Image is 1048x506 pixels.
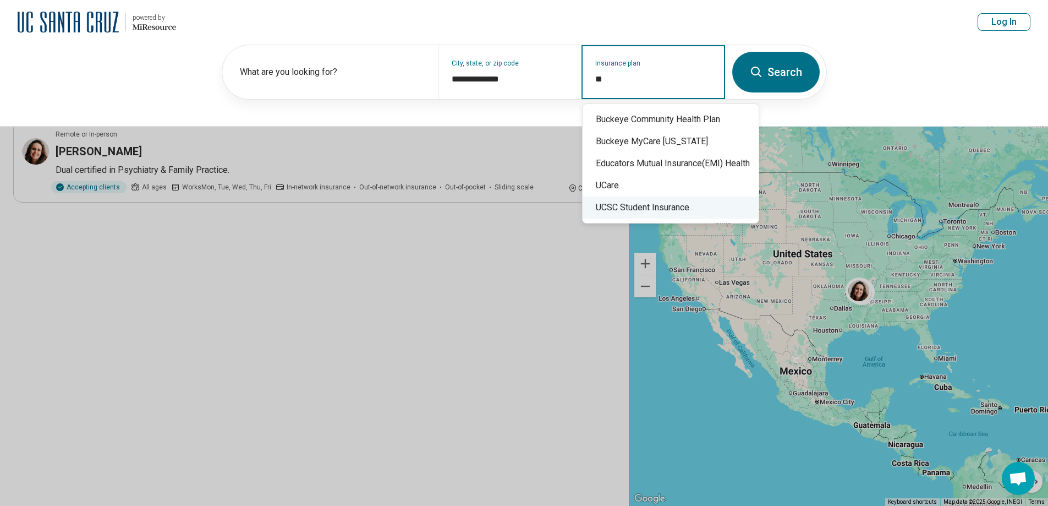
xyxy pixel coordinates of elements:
[583,153,759,175] div: Educators Mutual Insurance(EMI) Health
[1002,462,1035,495] a: Open chat
[583,175,759,197] div: UCare
[18,9,119,35] img: University of California at Santa Cruz
[978,13,1030,31] button: Log In
[133,13,176,23] div: powered by
[583,108,759,130] div: Buckeye Community Health Plan
[583,197,759,219] div: UCSC Student Insurance
[240,66,425,79] label: What are you looking for?
[583,108,759,219] div: Suggestions
[732,52,820,93] button: Search
[583,130,759,153] div: Buckeye MyCare [US_STATE]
